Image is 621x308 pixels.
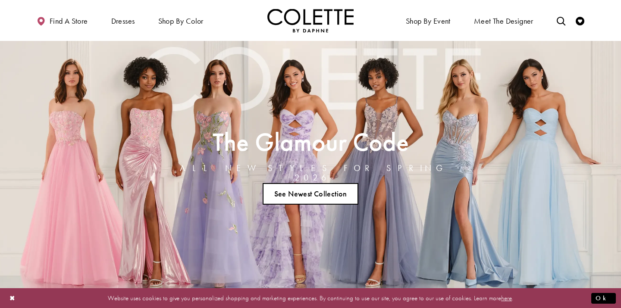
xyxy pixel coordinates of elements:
[574,9,586,32] a: Check Wishlist
[50,17,88,25] span: Find a store
[111,17,135,25] span: Dresses
[263,183,358,205] a: See Newest Collection The Glamour Code ALL NEW STYLES FOR SPRING 2026
[474,17,533,25] span: Meet the designer
[591,292,616,303] button: Submit Dialog
[501,293,512,302] a: here
[169,130,452,154] h2: The Glamour Code
[406,17,451,25] span: Shop By Event
[62,292,559,304] p: Website uses cookies to give you personalized shopping and marketing experiences. By continuing t...
[167,180,454,208] ul: Slider Links
[158,17,204,25] span: Shop by color
[267,9,354,32] img: Colette by Daphne
[472,9,536,32] a: Meet the designer
[169,163,452,182] h4: ALL NEW STYLES FOR SPRING 2026
[34,9,90,32] a: Find a store
[555,9,568,32] a: Toggle search
[5,290,20,305] button: Close Dialog
[156,9,206,32] span: Shop by color
[404,9,453,32] span: Shop By Event
[109,9,137,32] span: Dresses
[267,9,354,32] a: Visit Home Page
